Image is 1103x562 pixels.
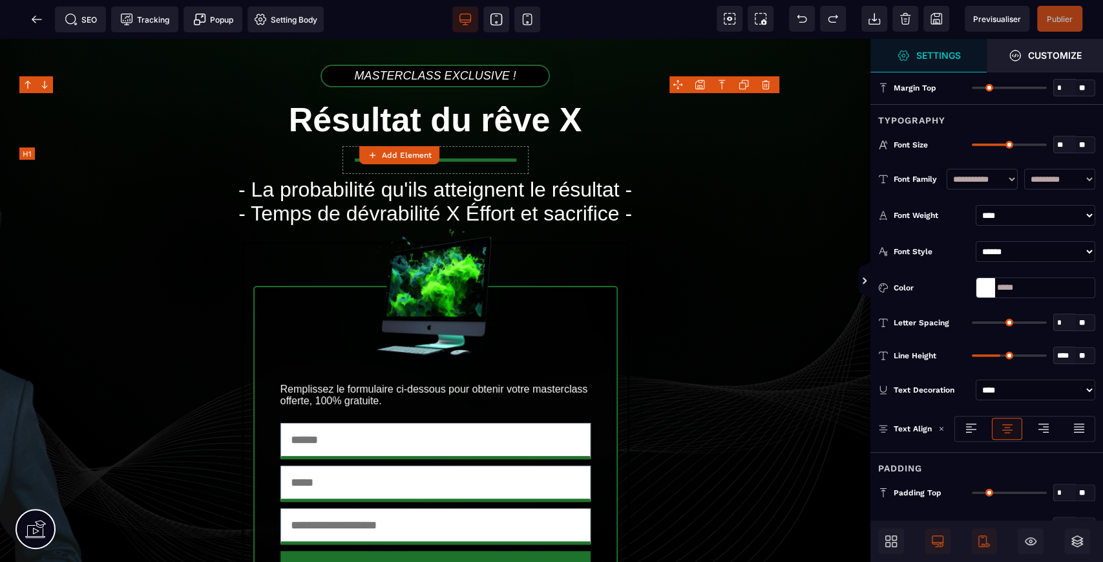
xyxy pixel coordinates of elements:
[894,245,971,258] div: Font Style
[925,528,951,554] span: Desktop Only
[971,528,997,554] span: Mobile Only
[973,14,1021,24] span: Previsualiser
[894,173,940,186] div: Font Family
[278,512,588,557] button: Valider votre inscription100% gratuit
[894,488,941,498] span: Padding Top
[748,6,773,32] span: Screenshot
[320,26,549,49] i: MASTERCLASS EXCLUSIVE !
[894,209,971,222] div: Font Weight
[359,146,439,164] button: Add Element
[894,281,971,294] div: Color
[32,55,839,107] h1: Résultat du rêve X
[878,422,932,435] p: Text Align
[965,6,1029,32] span: Preview
[280,341,591,371] text: Remplissez le formulaire ci-dessous pour obtenir votre masterclass offerte, 100% gratuite.
[1018,528,1044,554] span: Hide/Show Block
[870,39,987,72] span: Settings
[870,452,1103,476] div: Padding
[916,50,961,60] strong: Settings
[32,133,839,193] h2: - La probabilité qu'ils atteignent le résultat - - Temps de dévrabilité X Éffort et sacrifice -
[878,528,904,554] span: Open Blocks
[894,83,936,93] span: Margin Top
[254,13,317,26] span: Setting Body
[1028,50,1082,60] strong: Customize
[987,39,1103,72] span: Open Style Manager
[120,13,169,26] span: Tracking
[1047,14,1073,24] span: Publier
[65,13,97,26] span: SEO
[717,6,742,32] span: View components
[894,351,936,361] span: Line Height
[1064,528,1090,554] span: Open Layer Manager
[355,177,516,339] img: 60f2fff8bb0f2d3957ebec3ed009010d_zeickn_mockup_mac_with_black_screen_green_splash_behind_black_b_...
[894,318,949,328] span: Letter Spacing
[894,384,971,396] div: Text Decoration
[938,426,945,432] img: loading
[894,140,928,150] span: Font Size
[193,13,233,26] span: Popup
[870,104,1103,128] div: Typography
[382,151,432,160] strong: Add Element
